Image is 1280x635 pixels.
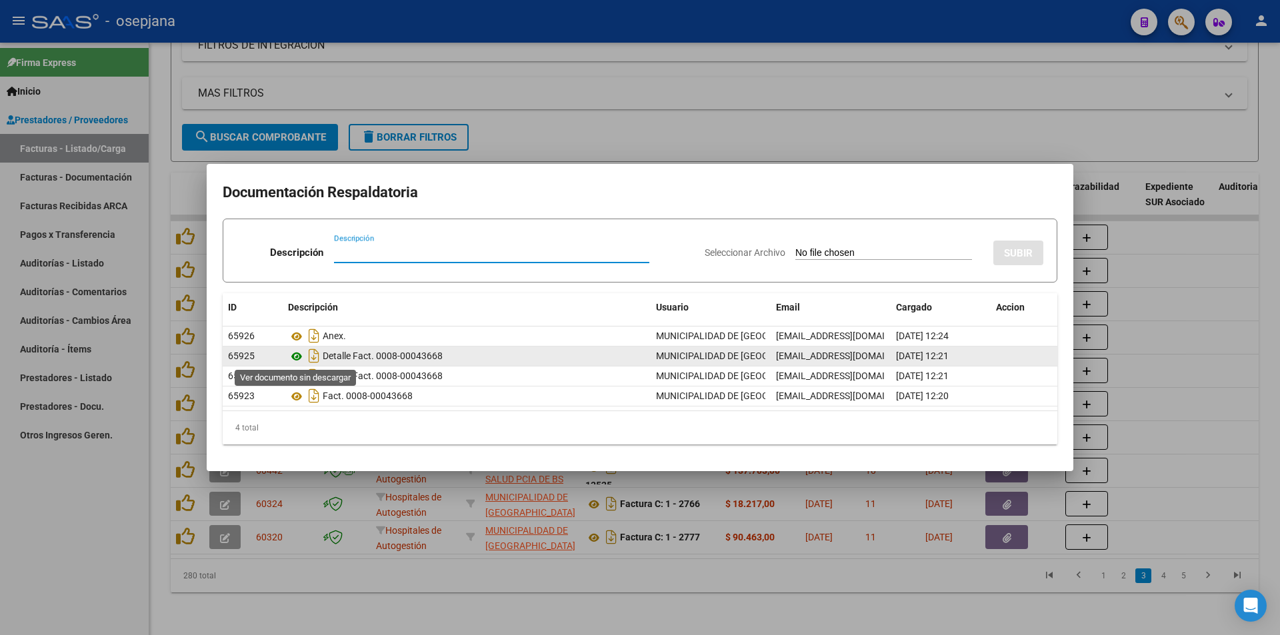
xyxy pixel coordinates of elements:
[776,390,924,401] span: [EMAIL_ADDRESS][DOMAIN_NAME]
[656,350,835,361] span: MUNICIPALIDAD DE [GEOGRAPHIC_DATA] .
[896,350,949,361] span: [DATE] 12:21
[305,365,323,386] i: Descargar documento
[305,325,323,346] i: Descargar documento
[228,370,255,381] span: 65924
[656,390,835,401] span: MUNICIPALIDAD DE [GEOGRAPHIC_DATA] .
[228,302,237,313] span: ID
[288,385,645,406] div: Fact. 0008-00043668
[991,293,1057,322] datatable-header-cell: Accion
[896,302,932,313] span: Cargado
[223,180,1057,205] h2: Documentación Respaldatoria
[288,325,645,346] div: Anex.
[228,350,255,361] span: 65925
[228,390,255,401] span: 65923
[656,370,835,381] span: MUNICIPALIDAD DE [GEOGRAPHIC_DATA] .
[283,293,651,322] datatable-header-cell: Descripción
[288,345,645,366] div: Detalle Fact. 0008-00043668
[891,293,991,322] datatable-header-cell: Cargado
[776,330,924,341] span: [EMAIL_ADDRESS][DOMAIN_NAME]
[1004,247,1033,259] span: SUBIR
[288,302,338,313] span: Descripción
[270,245,323,261] p: Descripción
[288,365,645,386] div: Detalle Fact. 0008-00043668
[305,345,323,366] i: Descargar documento
[776,350,924,361] span: [EMAIL_ADDRESS][DOMAIN_NAME]
[996,302,1025,313] span: Accion
[305,385,323,406] i: Descargar documento
[993,241,1043,265] button: SUBIR
[656,302,689,313] span: Usuario
[705,247,785,258] span: Seleccionar Archivo
[656,330,835,341] span: MUNICIPALIDAD DE [GEOGRAPHIC_DATA] .
[1235,590,1267,622] div: Open Intercom Messenger
[223,411,1057,444] div: 4 total
[776,370,924,381] span: [EMAIL_ADDRESS][DOMAIN_NAME]
[223,293,283,322] datatable-header-cell: ID
[896,330,949,341] span: [DATE] 12:24
[651,293,771,322] datatable-header-cell: Usuario
[896,390,949,401] span: [DATE] 12:20
[776,302,800,313] span: Email
[228,330,255,341] span: 65926
[771,293,891,322] datatable-header-cell: Email
[896,370,949,381] span: [DATE] 12:21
